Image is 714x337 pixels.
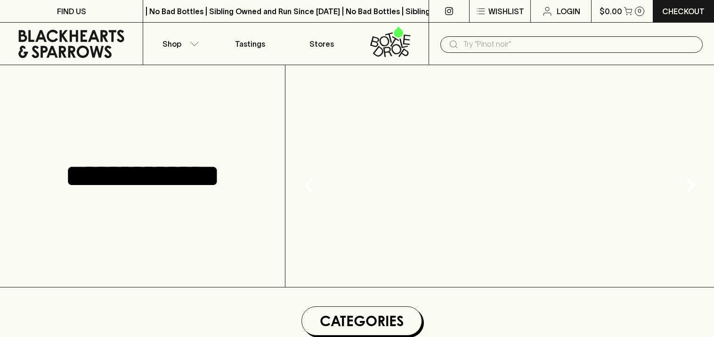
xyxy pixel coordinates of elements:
[235,38,265,50] p: Tastings
[309,38,334,50] p: Stores
[600,6,622,17] p: $0.00
[638,8,641,14] p: 0
[662,6,705,17] p: Checkout
[557,6,580,17] p: Login
[290,167,328,204] button: Previous
[306,311,418,331] h1: Categories
[215,23,286,65] a: Tastings
[162,38,181,50] p: Shop
[286,23,357,65] a: Stores
[672,167,709,204] button: Next
[285,65,714,287] img: gif;base64,R0lGODlhAQABAAAAACH5BAEKAAEALAAAAAABAAEAAAICTAEAOw==
[463,37,695,52] input: Try "Pinot noir"
[488,6,524,17] p: Wishlist
[143,23,214,65] button: Shop
[57,6,86,17] p: FIND US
